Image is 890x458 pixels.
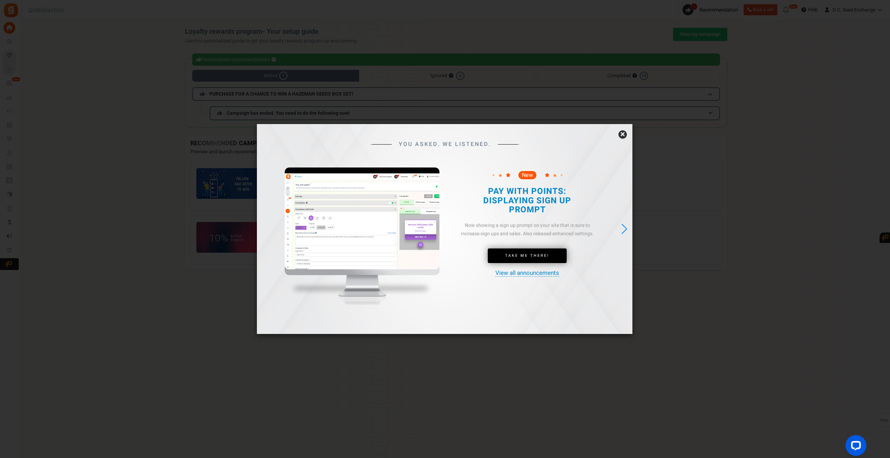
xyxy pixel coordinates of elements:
h2: PAY WITH POINTS: DISPLAYING SIGN UP PROMPT [465,187,590,214]
div: Now showing a sign up prompt on your site that is sure to increase sign ups and sales. Also relea... [458,221,597,238]
div: Next slide [620,221,629,237]
img: mockup [285,167,439,324]
span: YOU ASKED. WE LISTENED. [399,141,491,148]
a: × [618,130,627,139]
a: View all announcements [495,270,559,277]
img: screenshot [285,173,439,269]
a: Take Me There! [488,248,567,263]
span: New [522,172,533,178]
